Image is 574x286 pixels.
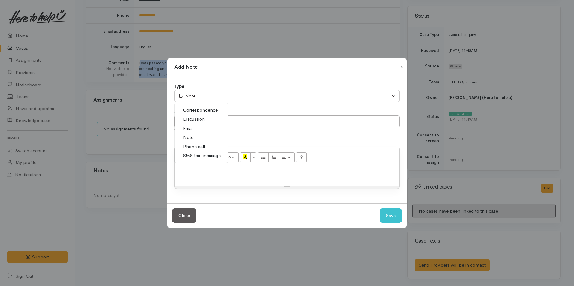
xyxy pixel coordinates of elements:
[183,125,194,132] span: Email
[183,143,205,150] span: Phone call
[268,152,279,162] button: Ordered list (CTRL+SHIFT+NUM8)
[296,152,307,162] button: Help
[279,152,295,162] button: Paragraph
[183,134,193,141] span: Note
[175,186,399,189] div: Resize
[223,152,239,162] button: Font Size
[172,208,196,223] button: Close
[174,127,400,133] div: What's this note about?
[240,152,251,162] button: Recent Color
[397,64,407,71] button: Close
[174,83,184,90] label: Type
[380,208,402,223] button: Save
[226,154,231,159] span: 15
[250,152,256,162] button: More Color
[258,152,269,162] button: Unordered list (CTRL+SHIFT+NUM7)
[183,107,218,114] span: Correspondence
[174,90,400,102] button: Note
[178,93,390,100] div: Note
[183,116,205,123] span: Discussion
[174,63,198,71] h1: Add Note
[183,152,221,159] span: SMS text message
